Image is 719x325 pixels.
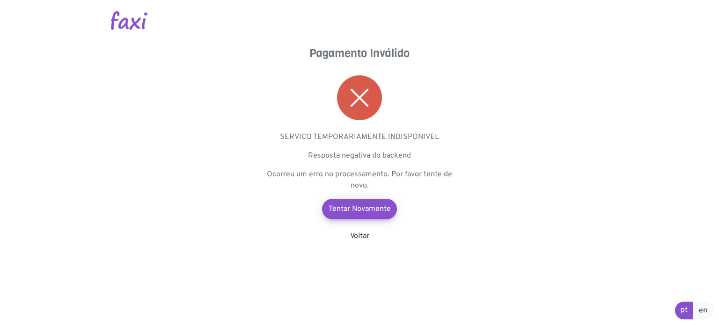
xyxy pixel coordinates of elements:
p: Ocorreu um erro no processamento. Por favor tente de novo. [266,169,453,191]
a: en [693,302,713,319]
a: Tentar Novamente [322,199,397,219]
p: SERVICO TEMPORARIAMENTE INDISPONIVEL [266,131,453,143]
a: Voltar [350,231,369,241]
img: error [337,75,382,120]
a: pt [675,302,693,319]
h4: Pagamento Inválido [266,47,453,60]
p: Resposta negativa do backend [266,150,453,161]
